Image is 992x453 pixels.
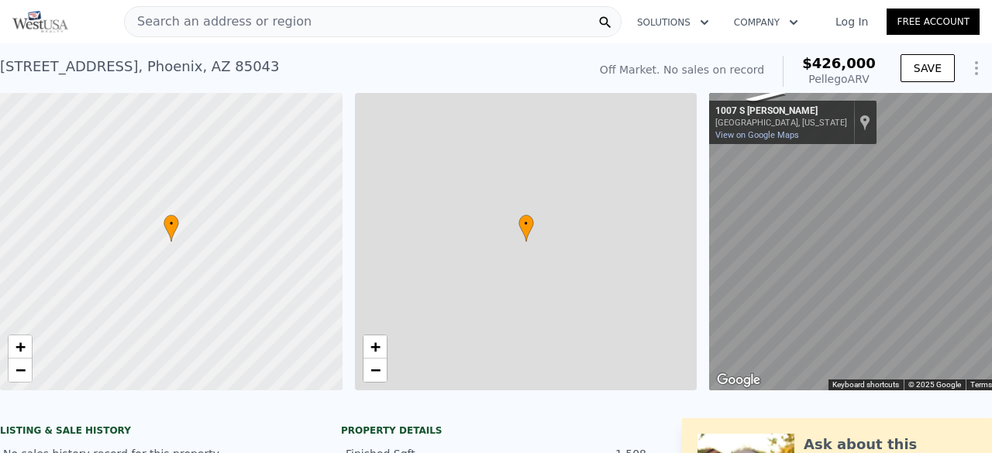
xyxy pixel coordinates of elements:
[12,11,68,33] img: Pellego
[802,55,876,71] span: $426,000
[370,337,380,356] span: +
[164,217,179,231] span: •
[887,9,980,35] a: Free Account
[600,62,764,77] div: Off Market. No sales on record
[9,359,32,382] a: Zoom out
[908,380,961,389] span: © 2025 Google
[859,114,870,131] a: Show location on map
[832,379,899,390] button: Keyboard shortcuts
[901,54,955,82] button: SAVE
[363,335,387,359] a: Zoom in
[817,14,887,29] a: Log In
[625,9,722,36] button: Solutions
[961,53,992,84] button: Show Options
[715,130,799,140] a: View on Google Maps
[370,360,380,379] span: −
[15,360,26,379] span: −
[9,335,32,359] a: Zoom in
[363,359,387,382] a: Zoom out
[15,337,26,356] span: +
[713,370,764,390] a: Open this area in Google Maps (opens a new window)
[125,12,312,31] span: Search an address or region
[715,105,847,118] div: 1007 S [PERSON_NAME]
[518,214,534,242] div: •
[713,370,764,390] img: Google
[722,9,811,36] button: Company
[341,424,651,437] div: Property details
[970,380,992,389] a: Terms
[518,217,534,231] span: •
[715,118,847,128] div: [GEOGRAPHIC_DATA], [US_STATE]
[164,214,179,242] div: •
[802,71,876,87] div: Pellego ARV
